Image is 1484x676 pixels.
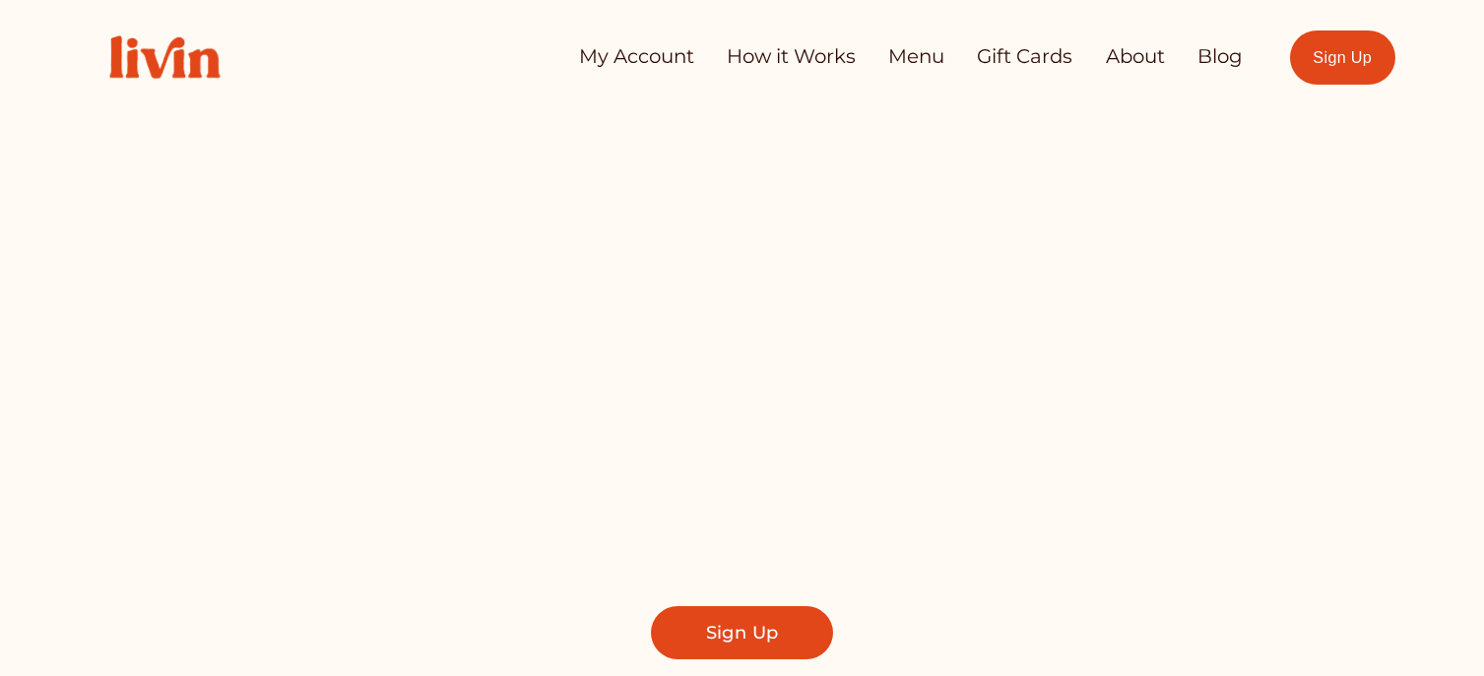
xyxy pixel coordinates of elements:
img: Livin [89,15,240,99]
span: Find a local chef who prepares customized, healthy meals in your kitchen [415,450,1069,537]
span: Let us Take Dinner off Your Plate [278,235,1226,419]
a: Blog [1197,37,1243,77]
a: Gift Cards [977,37,1072,77]
a: My Account [579,37,694,77]
iframe: chat widget [1401,597,1464,656]
a: About [1106,37,1165,77]
a: Sign Up [651,606,834,658]
a: Menu [888,37,944,77]
a: Sign Up [1290,31,1395,85]
a: How it Works [727,37,856,77]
